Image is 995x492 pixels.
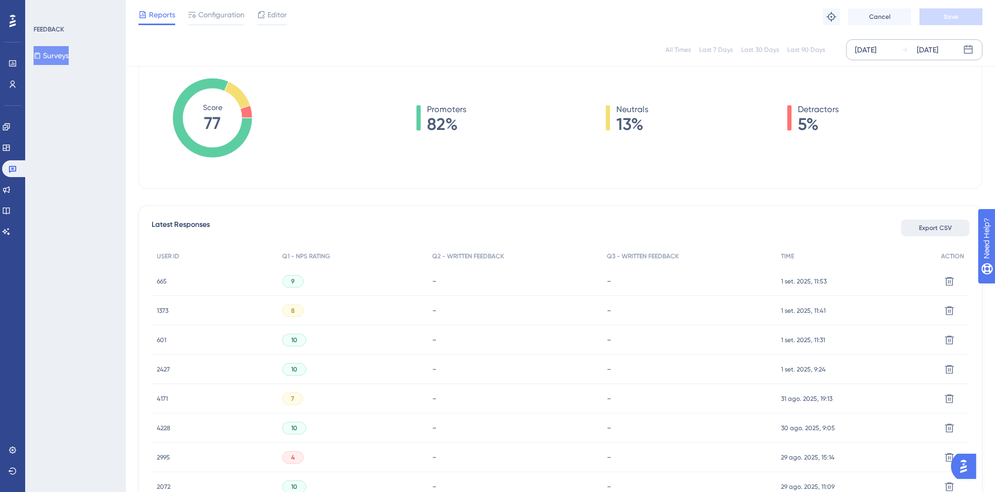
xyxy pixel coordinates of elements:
[432,482,596,491] div: -
[616,103,648,116] span: Neutrals
[607,364,771,374] div: -
[157,252,179,260] span: USER ID
[291,483,297,491] span: 10
[798,103,839,116] span: Detractors
[157,365,170,374] span: 2427
[607,335,771,345] div: -
[432,276,596,286] div: -
[432,364,596,374] div: -
[291,307,295,315] span: 8
[291,277,295,286] span: 9
[781,252,794,260] span: TIME
[291,453,295,462] span: 4
[157,483,170,491] span: 2072
[919,8,982,25] button: Save
[25,3,66,15] span: Need Help?
[203,103,222,112] tspan: Score
[291,336,297,344] span: 10
[432,452,596,462] div: -
[432,252,504,260] span: Q2 - WRITTEN FEEDBACK
[855,43,876,56] div: [DATE]
[741,46,779,54] div: Last 30 Days
[427,116,466,133] span: 82%
[607,276,771,286] div: -
[699,46,733,54] div: Last 7 Days
[157,453,170,462] span: 2995
[951,451,982,482] iframe: UserGuiding AI Assistant Launcher
[427,103,466,116] span: Promoters
[291,365,297,374] span: 10
[944,13,958,21] span: Save
[607,305,771,315] div: -
[781,395,832,403] span: 31 ago. 2025, 19:13
[607,452,771,462] div: -
[666,46,691,54] div: All Times
[781,453,834,462] span: 29 ago. 2025, 15:14
[941,252,964,260] span: ACTION
[157,307,168,315] span: 1373
[432,335,596,345] div: -
[204,113,221,133] tspan: 77
[157,277,167,286] span: 665
[607,482,771,491] div: -
[781,336,825,344] span: 1 set. 2025, 11:31
[901,220,969,236] button: Export CSV
[848,8,911,25] button: Cancel
[781,277,827,286] span: 1 set. 2025, 11:53
[268,8,287,21] span: Editor
[157,395,168,403] span: 4171
[152,218,210,237] span: Latest Responses
[917,43,938,56] div: [DATE]
[607,252,679,260] span: Q3 - WRITTEN FEEDBACK
[34,46,69,65] button: Surveys
[919,224,952,232] span: Export CSV
[798,116,839,133] span: 5%
[432,423,596,433] div: -
[34,25,64,34] div: FEEDBACK
[781,365,826,374] span: 1 set. 2025, 9:24
[781,307,826,315] span: 1 set. 2025, 11:41
[198,8,244,21] span: Configuration
[607,423,771,433] div: -
[149,8,175,21] span: Reports
[607,393,771,403] div: -
[157,336,166,344] span: 601
[781,424,835,432] span: 30 ago. 2025, 9:05
[432,305,596,315] div: -
[781,483,834,491] span: 29 ago. 2025, 11:09
[291,395,294,403] span: 7
[432,393,596,403] div: -
[787,46,825,54] div: Last 90 Days
[282,252,330,260] span: Q1 - NPS RATING
[157,424,170,432] span: 4228
[291,424,297,432] span: 10
[616,116,648,133] span: 13%
[869,13,891,21] span: Cancel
